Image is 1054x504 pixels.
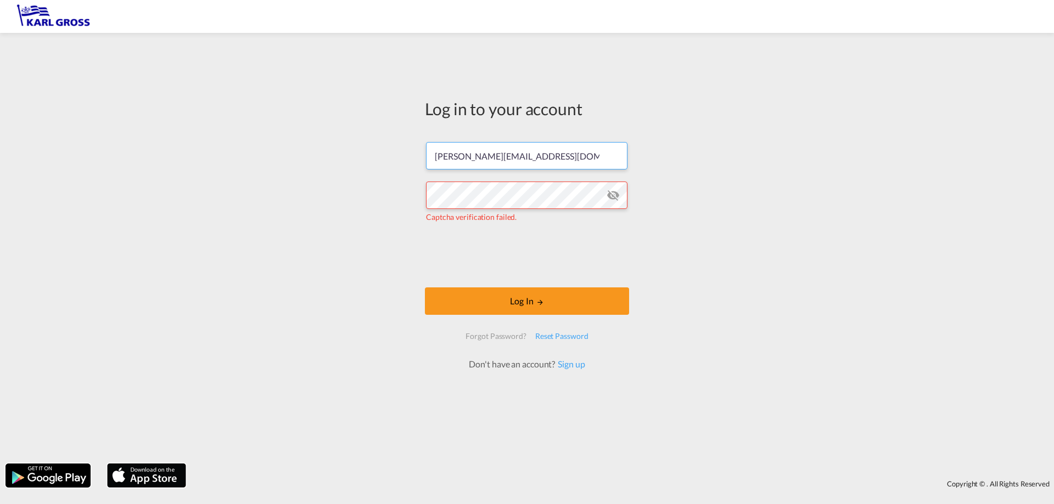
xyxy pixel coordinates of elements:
[444,234,610,276] iframe: reCAPTCHA
[607,189,620,202] md-icon: icon-eye-off
[106,462,187,489] img: apple.png
[425,287,629,315] button: LOGIN
[16,4,91,29] img: 3269c73066d711f095e541db4db89301.png
[555,359,585,369] a: Sign up
[426,212,517,222] span: Captcha verification failed.
[425,97,629,120] div: Log in to your account
[426,142,627,169] input: Enter email/phone number
[457,358,597,370] div: Don't have an account?
[461,326,530,346] div: Forgot Password?
[531,326,593,346] div: Reset Password
[192,474,1054,493] div: Copyright © . All Rights Reserved
[4,462,92,489] img: google.png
